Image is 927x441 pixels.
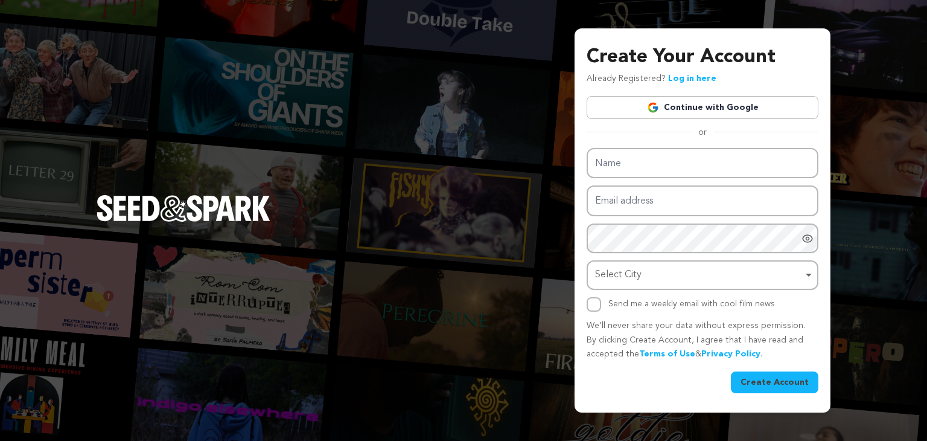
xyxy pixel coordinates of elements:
[595,266,803,284] div: Select City
[731,372,818,393] button: Create Account
[801,233,814,245] a: Show password as plain text. Warning: this will display your password on the screen.
[639,350,695,358] a: Terms of Use
[587,319,818,362] p: We’ll never share your data without express permission. By clicking Create Account, I agree that ...
[691,126,714,138] span: or
[701,350,760,358] a: Privacy Policy
[647,101,659,114] img: Google logo
[97,195,270,246] a: Seed&Spark Homepage
[587,72,716,86] p: Already Registered?
[587,43,818,72] h3: Create Your Account
[587,148,818,179] input: Name
[668,74,716,83] a: Log in here
[587,96,818,119] a: Continue with Google
[608,300,775,308] label: Send me a weekly email with cool film news
[587,185,818,216] input: Email address
[97,195,270,222] img: Seed&Spark Logo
